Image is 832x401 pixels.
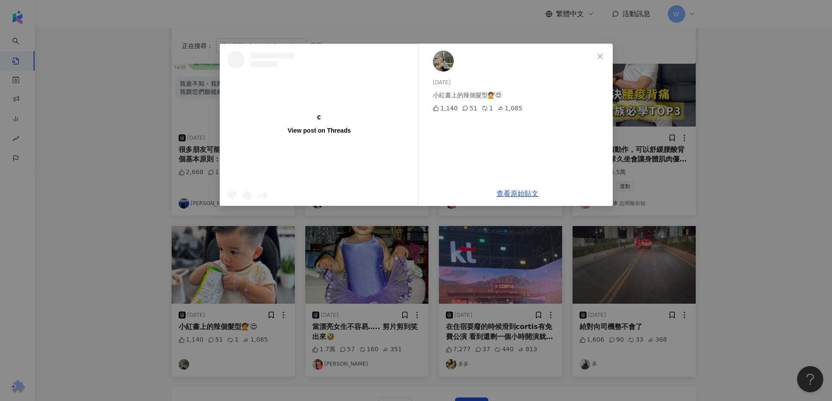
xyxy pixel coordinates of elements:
a: View post on Threads [220,44,418,206]
div: 1,140 [433,103,458,113]
a: 查看原始貼文 [497,189,539,198]
img: KOL Avatar [433,51,454,72]
div: View post on Threads [287,127,350,134]
a: KOL Avatar [433,51,594,72]
span: close [597,53,604,60]
div: 1,085 [497,103,522,113]
div: 小紅書上的辣個髮型💇😍 [433,90,606,100]
button: Close [591,48,609,65]
div: [DATE] [433,79,606,87]
div: 1 [481,103,493,113]
div: 51 [462,103,477,113]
